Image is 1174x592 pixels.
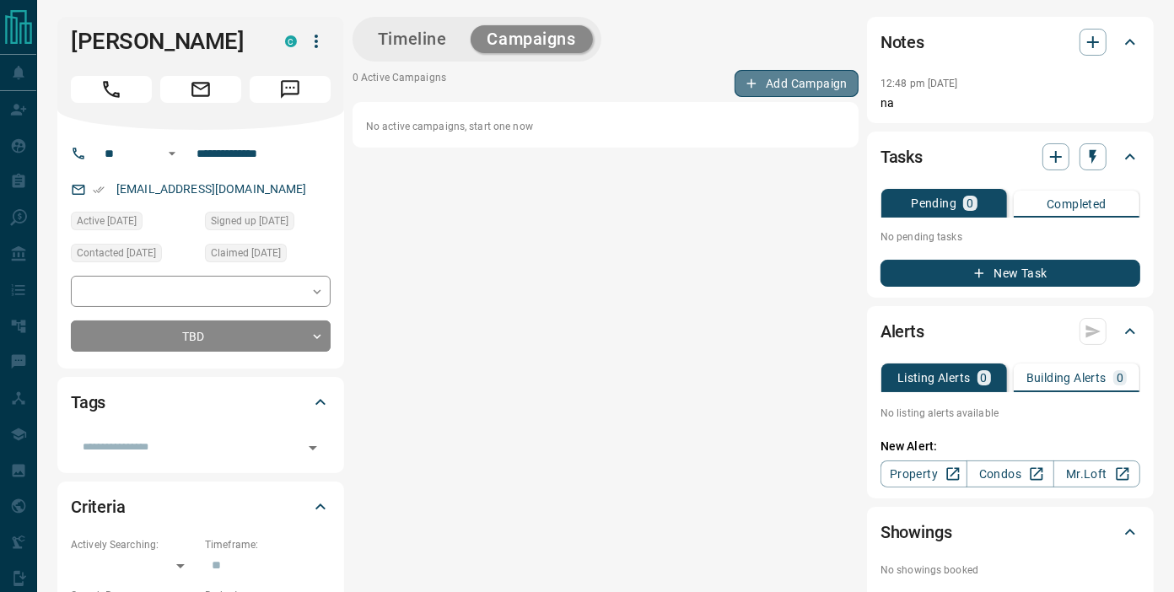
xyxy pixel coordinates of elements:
[71,493,126,520] h2: Criteria
[1117,372,1123,384] p: 0
[71,212,197,235] div: Fri Sep 12 2025
[366,119,845,134] p: No active campaigns, start one now
[71,76,152,103] span: Call
[880,438,1140,455] p: New Alert:
[880,460,967,487] a: Property
[897,372,971,384] p: Listing Alerts
[301,436,325,460] button: Open
[205,537,331,552] p: Timeframe:
[880,143,923,170] h2: Tasks
[116,182,307,196] a: [EMAIL_ADDRESS][DOMAIN_NAME]
[93,184,105,196] svg: Email Verified
[967,460,1053,487] a: Condos
[1026,372,1107,384] p: Building Alerts
[880,519,952,546] h2: Showings
[71,244,197,267] div: Fri Sep 12 2025
[880,260,1140,287] button: New Task
[880,224,1140,250] p: No pending tasks
[211,245,281,261] span: Claimed [DATE]
[735,70,859,97] button: Add Campaign
[880,311,1140,352] div: Alerts
[880,318,924,345] h2: Alerts
[880,78,958,89] p: 12:48 pm [DATE]
[71,382,331,422] div: Tags
[160,76,241,103] span: Email
[71,487,331,527] div: Criteria
[911,197,956,209] p: Pending
[880,562,1140,578] p: No showings booked
[77,213,137,229] span: Active [DATE]
[353,70,446,97] p: 0 Active Campaigns
[471,25,593,53] button: Campaigns
[981,372,988,384] p: 0
[71,28,260,55] h1: [PERSON_NAME]
[880,137,1140,177] div: Tasks
[1053,460,1140,487] a: Mr.Loft
[162,143,182,164] button: Open
[205,212,331,235] div: Fri Sep 12 2025
[1047,198,1107,210] p: Completed
[71,320,331,352] div: TBD
[880,512,1140,552] div: Showings
[361,25,464,53] button: Timeline
[880,22,1140,62] div: Notes
[211,213,288,229] span: Signed up [DATE]
[880,29,924,56] h2: Notes
[880,94,1140,112] p: na
[71,537,197,552] p: Actively Searching:
[205,244,331,267] div: Fri Sep 12 2025
[285,35,297,47] div: condos.ca
[967,197,973,209] p: 0
[250,76,331,103] span: Message
[71,389,105,416] h2: Tags
[880,406,1140,421] p: No listing alerts available
[77,245,156,261] span: Contacted [DATE]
